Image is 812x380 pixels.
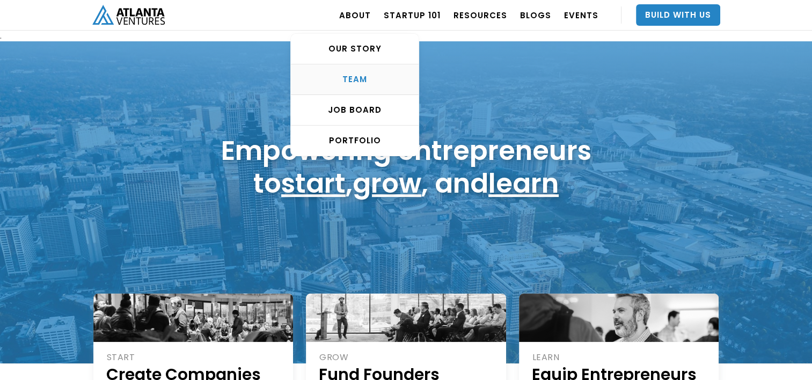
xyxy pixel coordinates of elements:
a: Job Board [291,95,419,126]
div: PORTFOLIO [291,135,419,146]
h1: Empowering entrepreneurs to , , and [221,134,591,200]
a: PORTFOLIO [291,126,419,156]
div: Job Board [291,105,419,115]
a: Build With Us [636,4,720,26]
div: LEARN [532,352,707,363]
a: grow [353,164,421,202]
a: start [281,164,346,202]
div: START [107,352,282,363]
div: TEAM [291,74,419,85]
div: GROW [319,352,494,363]
a: learn [488,164,559,202]
a: OUR STORY [291,34,419,64]
div: OUR STORY [291,43,419,54]
a: TEAM [291,64,419,95]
